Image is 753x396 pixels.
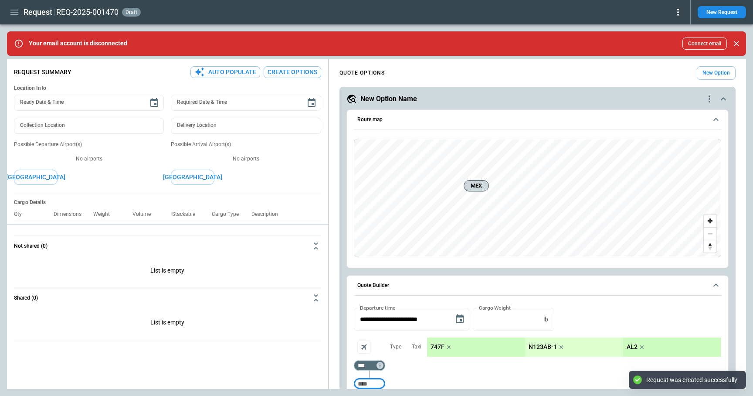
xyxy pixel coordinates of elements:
[14,236,321,256] button: Not shared (0)
[354,379,385,389] div: Too short
[14,243,47,249] h6: Not shared (0)
[354,139,721,257] div: Route map
[730,38,743,50] button: Close
[704,227,716,240] button: Zoom out
[682,38,727,50] button: Connect email
[354,308,721,393] div: Quote Builder
[479,304,511,311] label: Cargo Weight
[171,141,321,148] p: Possible Arrival Airport(s)
[56,7,119,17] h2: REQ-2025-001470
[627,343,638,351] p: AL2
[14,155,164,163] p: No airports
[24,7,52,17] h1: Request
[54,211,88,218] p: Dimensions
[354,110,721,130] button: Route map
[171,155,321,163] p: No airports
[543,316,548,323] p: lb
[451,311,468,328] button: Choose date, selected date is Aug 26, 2025
[132,211,158,218] p: Volume
[29,40,127,47] p: Your email account is disconnected
[360,94,417,104] h5: New Option Name
[431,343,444,351] p: 747F
[698,6,746,18] button: New Request
[171,170,214,185] button: [GEOGRAPHIC_DATA]
[427,338,721,357] div: scrollable content
[14,85,321,92] h6: Location Info
[357,283,389,288] h6: Quote Builder
[730,34,743,53] div: dismiss
[251,211,285,218] p: Description
[704,215,716,227] button: Zoom in
[124,9,139,15] span: draft
[14,295,38,301] h6: Shared (0)
[357,341,370,354] span: Aircraft selection
[390,343,401,351] p: Type
[212,211,246,218] p: Cargo Type
[14,256,321,287] div: Not shared (0)
[14,308,321,339] div: Not shared (0)
[14,308,321,339] p: List is empty
[339,71,385,75] h4: QUOTE OPTIONS
[354,360,385,371] div: Too short
[146,94,163,112] button: Choose date
[93,211,117,218] p: Weight
[697,66,736,80] button: New Option
[14,256,321,287] p: List is empty
[529,343,557,351] p: N123AB-1
[704,94,715,104] div: quote-option-actions
[412,343,421,351] p: Taxi
[468,181,485,190] span: MEX
[346,94,729,104] button: New Option Namequote-option-actions
[646,376,737,384] div: Request was created successfully
[172,211,202,218] p: Stackable
[264,66,321,78] button: Create Options
[190,66,260,78] button: Auto Populate
[14,211,29,218] p: Qty
[14,287,321,308] button: Shared (0)
[14,170,58,185] button: [GEOGRAPHIC_DATA]
[354,139,721,257] canvas: Map
[14,68,71,76] p: Request Summary
[704,240,716,253] button: Reset bearing to north
[14,199,321,206] h6: Cargo Details
[357,117,383,123] h6: Route map
[303,94,320,112] button: Choose date
[354,276,721,296] button: Quote Builder
[14,141,164,148] p: Possible Departure Airport(s)
[360,304,396,311] label: Departure time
